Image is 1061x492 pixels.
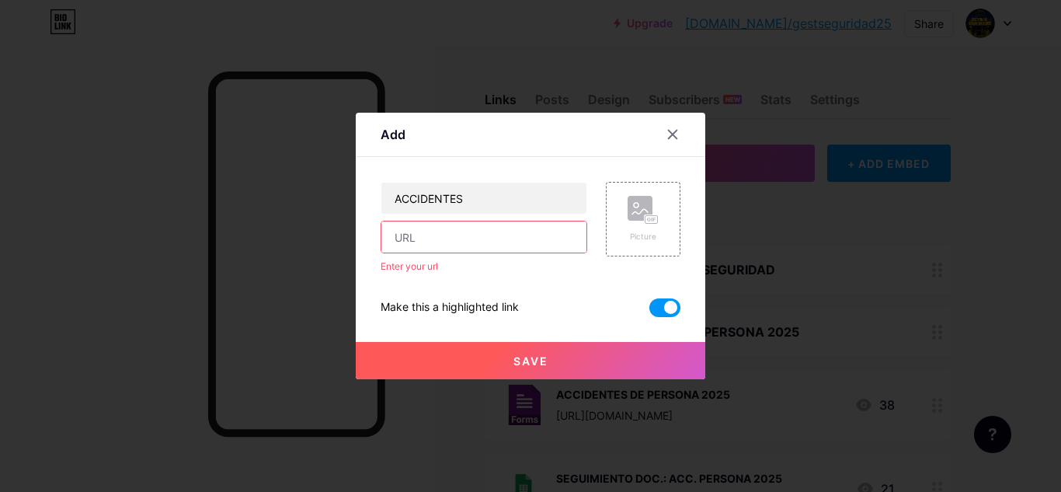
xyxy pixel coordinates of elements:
input: URL [381,222,586,253]
input: Title [381,183,586,214]
span: Save [513,354,548,368]
div: Enter your url [381,260,587,274]
div: Add [381,125,405,144]
div: Make this a highlighted link [381,298,519,317]
button: Save [356,342,705,379]
div: Picture [628,231,659,243]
